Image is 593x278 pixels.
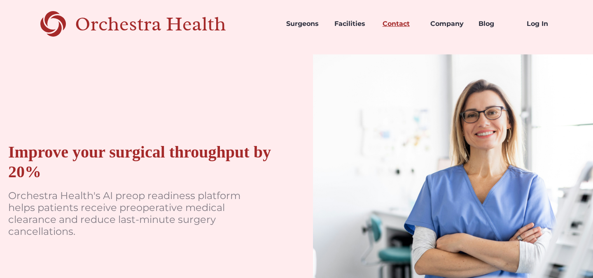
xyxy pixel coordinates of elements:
[376,10,424,38] a: Contact
[280,10,328,38] a: Surgeons
[75,16,255,32] div: Orchestra Health
[8,190,255,237] p: Orchestra Health's AI preop readiness platform helps patients receive preoperative medical cleara...
[472,10,520,38] a: Blog
[424,10,472,38] a: Company
[25,10,255,38] a: home
[8,142,272,182] div: Improve your surgical throughput by 20%
[520,10,568,38] a: Log In
[328,10,376,38] a: Facilities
